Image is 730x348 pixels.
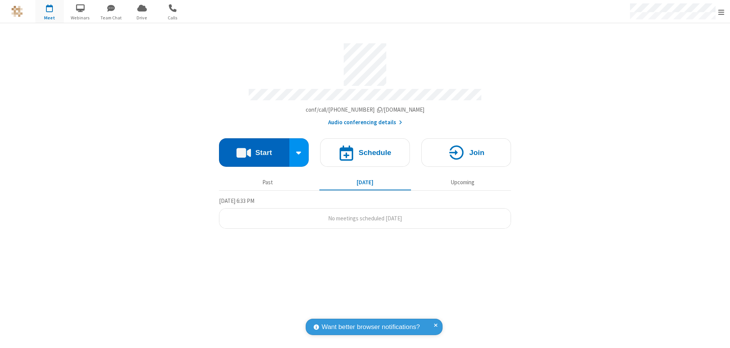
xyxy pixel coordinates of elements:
[320,138,410,167] button: Schedule
[322,322,420,332] span: Want better browser notifications?
[159,14,187,21] span: Calls
[219,196,511,229] section: Today's Meetings
[328,215,402,222] span: No meetings scheduled [DATE]
[319,175,411,190] button: [DATE]
[306,106,425,113] span: Copy my meeting room link
[255,149,272,156] h4: Start
[128,14,156,21] span: Drive
[219,138,289,167] button: Start
[219,197,254,204] span: [DATE] 6:33 PM
[421,138,511,167] button: Join
[222,175,314,190] button: Past
[469,149,484,156] h4: Join
[219,38,511,127] section: Account details
[306,106,425,114] button: Copy my meeting room linkCopy my meeting room link
[11,6,23,17] img: QA Selenium DO NOT DELETE OR CHANGE
[289,138,309,167] div: Start conference options
[97,14,125,21] span: Team Chat
[328,118,402,127] button: Audio conferencing details
[66,14,95,21] span: Webinars
[359,149,391,156] h4: Schedule
[35,14,64,21] span: Meet
[417,175,508,190] button: Upcoming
